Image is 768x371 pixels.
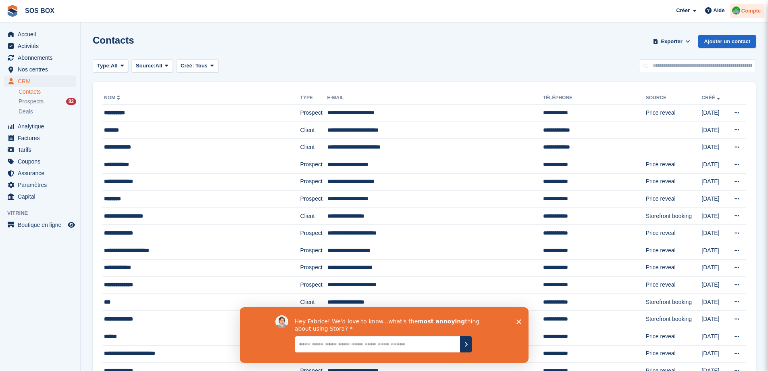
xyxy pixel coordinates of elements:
[646,311,702,328] td: Storefront booking
[4,179,76,191] a: menu
[18,40,66,52] span: Activités
[18,64,66,75] span: Nos centres
[327,92,543,105] th: E-mail
[701,208,726,225] td: [DATE]
[196,63,208,69] span: Tous
[19,108,33,115] span: Deals
[93,35,134,46] h1: Contacts
[4,219,76,231] a: menu
[18,29,66,40] span: Accueil
[701,156,726,173] td: [DATE]
[646,242,702,259] td: Price reveal
[111,62,118,70] span: All
[6,5,19,17] img: stora-icon-8386f47178a22dfd0bd8f6a31ec36ba5ce8667c1dd55bd0f319d3a0aa187defe.svg
[646,225,702,242] td: Price reveal
[18,179,66,191] span: Paramètres
[701,173,726,191] td: [DATE]
[300,242,327,259] td: Prospect
[701,242,726,259] td: [DATE]
[136,62,155,70] span: Source:
[646,293,702,311] td: Storefront booking
[131,59,173,73] button: Source: All
[701,191,726,208] td: [DATE]
[300,139,327,156] td: Client
[97,62,111,70] span: Type:
[701,259,726,277] td: [DATE]
[18,219,66,231] span: Boutique en ligne
[701,139,726,156] td: [DATE]
[646,345,702,363] td: Price reveal
[701,311,726,328] td: [DATE]
[701,95,721,101] a: Créé
[676,6,690,15] span: Créer
[300,259,327,277] td: Prospect
[701,293,726,311] td: [DATE]
[646,105,702,122] td: Price reveal
[19,98,44,105] span: Prospects
[18,132,66,144] span: Factures
[300,225,327,242] td: Prospect
[300,156,327,173] td: Prospect
[698,35,756,48] a: Ajouter un contact
[19,88,76,96] a: Contacts
[300,92,327,105] th: Type
[240,307,529,363] iframe: Enquête de David de Stora
[732,6,740,15] img: Fabrice
[741,7,761,15] span: Compte
[18,168,66,179] span: Assurance
[176,59,219,73] button: Créé: Tous
[651,35,692,48] button: Exporter
[156,62,162,70] span: All
[181,63,194,69] span: Créé:
[4,75,76,87] a: menu
[300,191,327,208] td: Prospect
[300,277,327,294] td: Prospect
[4,191,76,202] a: menu
[18,75,66,87] span: CRM
[701,277,726,294] td: [DATE]
[543,92,646,105] th: Téléphone
[18,52,66,63] span: Abonnements
[661,38,682,46] span: Exporter
[300,208,327,225] td: Client
[646,191,702,208] td: Price reveal
[4,29,76,40] a: menu
[4,156,76,167] a: menu
[66,98,76,105] div: 82
[646,156,702,173] td: Price reveal
[713,6,724,15] span: Aide
[701,105,726,122] td: [DATE]
[4,121,76,132] a: menu
[646,173,702,191] td: Price reveal
[300,293,327,311] td: Client
[4,144,76,155] a: menu
[646,92,702,105] th: Source
[4,168,76,179] a: menu
[104,95,122,101] a: Nom
[93,59,128,73] button: Type: All
[19,107,76,116] a: Deals
[300,105,327,122] td: Prospect
[7,209,80,217] span: Vitrine
[300,173,327,191] td: Prospect
[646,208,702,225] td: Storefront booking
[18,121,66,132] span: Analytique
[18,156,66,167] span: Coupons
[22,4,58,17] a: SOS BOX
[18,144,66,155] span: Tarifs
[4,64,76,75] a: menu
[701,345,726,363] td: [DATE]
[4,132,76,144] a: menu
[67,220,76,230] a: Boutique d'aperçu
[701,122,726,139] td: [DATE]
[4,40,76,52] a: menu
[646,328,702,345] td: Price reveal
[701,225,726,242] td: [DATE]
[300,122,327,139] td: Client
